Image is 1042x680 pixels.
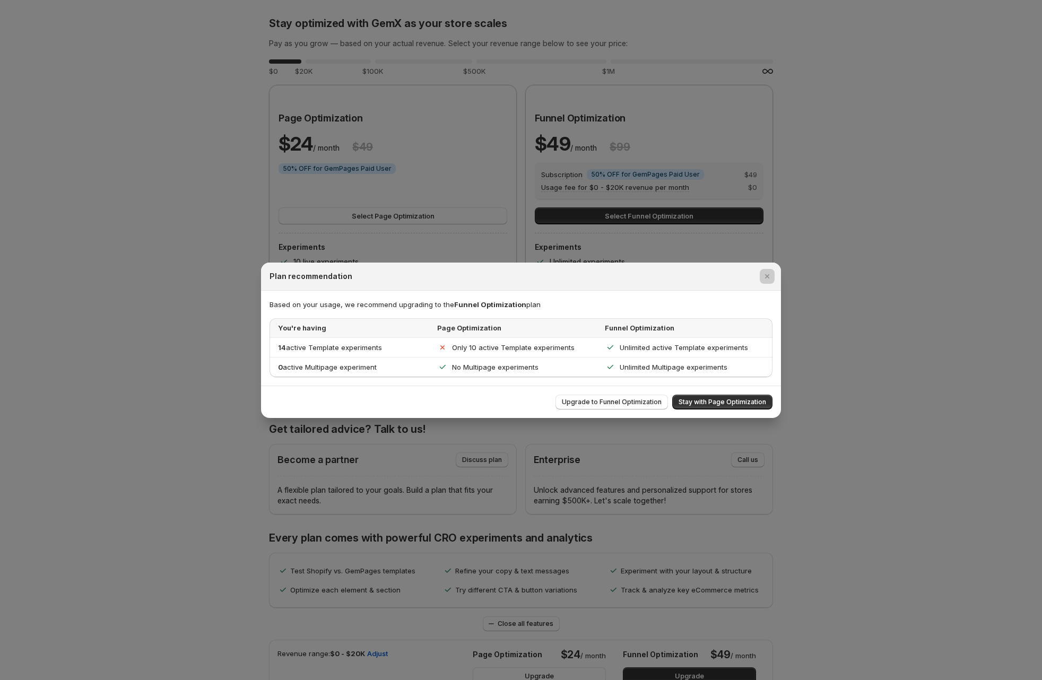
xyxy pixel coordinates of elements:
button: Stay with Page Optimization [672,395,772,409]
span: 0 [278,363,283,371]
p: Funnel Optimization [605,322,768,333]
p: Page Optimization [437,322,601,333]
span: Funnel Optimization [454,300,526,309]
span: 14 [278,343,286,352]
p: active Template experiments [278,342,433,353]
p: No Multipage experiments [452,362,539,372]
span: Upgrade to Funnel Optimization [562,398,662,406]
span: Stay with Page Optimization [679,398,766,406]
p: Only 10 active Template experiments [452,342,575,353]
button: Upgrade to Funnel Optimization [555,395,668,409]
p: Unlimited Multipage experiments [620,362,727,372]
p: Unlimited active Template experiments [620,342,748,353]
p: You're having [278,322,433,333]
p: Based on your usage, we recommend upgrading to the plan [270,299,772,310]
p: active Multipage experiment [278,362,433,372]
button: Close [760,269,775,284]
h2: Plan recommendation [270,271,352,282]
